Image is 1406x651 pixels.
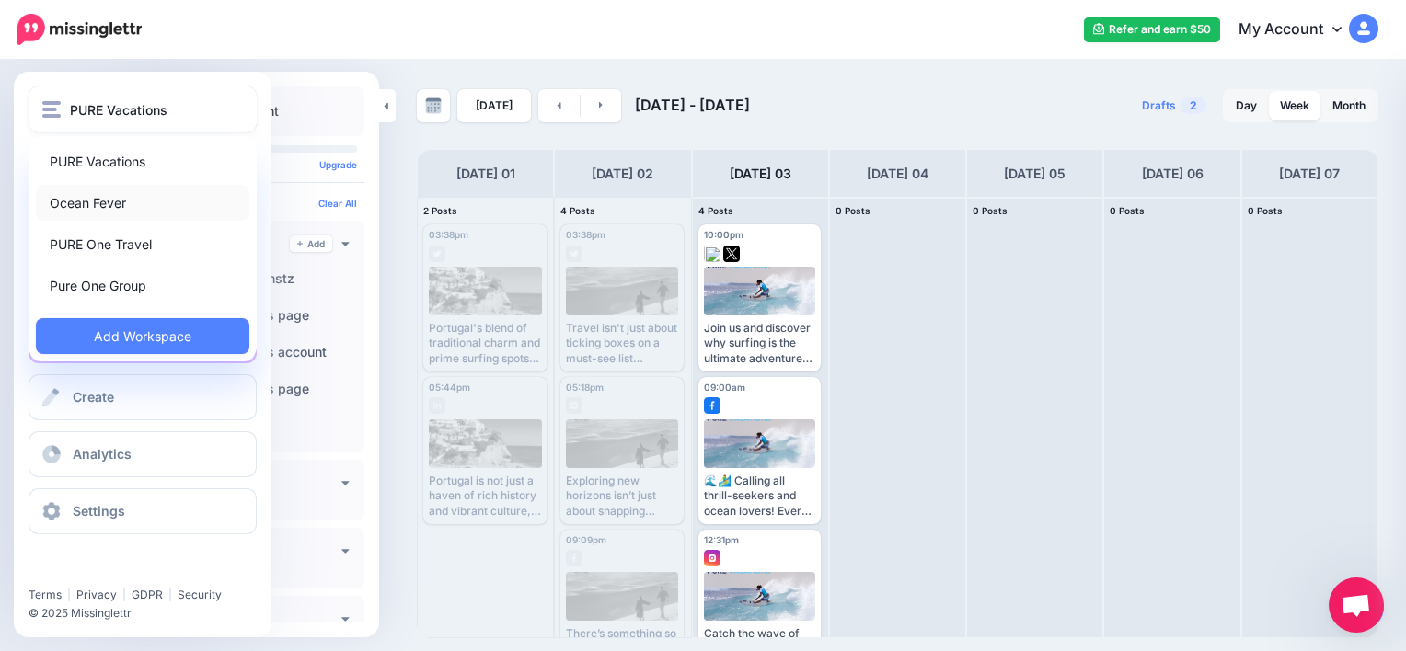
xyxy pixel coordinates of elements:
span: Settings [73,503,125,519]
div: Portugal is not just a haven of rich history and vibrant culture, but also a dream destination fo... [429,474,542,519]
span: 03:38pm [429,229,468,240]
a: Privacy [76,588,117,601]
h4: [DATE] 06 [1142,163,1204,185]
img: twitter-grey-square.png [566,246,582,262]
a: Add Workspace [36,318,249,354]
a: Settings [29,488,257,534]
a: Add [290,235,332,252]
div: Join us and discover why surfing is the ultimate adventure! 🌊 Embrace the thrill, challenge your ... [704,321,815,366]
span: | [122,588,126,601]
a: Clear All [318,198,357,209]
img: facebook-square.png [704,397,720,414]
span: 0 Posts [973,205,1008,216]
a: PURE Vacations [36,143,249,179]
img: twitter-square.png [723,246,740,262]
div: Exploring new horizons isn’t just about snapping perfect pics; it’s about genuine connections, ri... [566,474,677,519]
span: [DATE] - [DATE] [635,96,750,114]
span: 4 Posts [560,205,595,216]
a: Open chat [1329,577,1384,633]
a: Analytics [29,431,257,477]
div: Portugal's blend of traditional charm and prime surfing spots make it a top destination for wave ... [429,321,542,366]
span: Analytics [73,446,132,462]
a: GDPR [132,588,163,601]
span: | [67,588,71,601]
li: © 2025 Missinglettr [29,604,268,622]
span: | [168,588,172,601]
a: Drafts2 [1131,89,1217,122]
span: 4 Posts [698,205,733,216]
span: 12:31pm [704,534,739,545]
span: Create [73,389,114,405]
a: Week [1269,91,1320,120]
button: PURE Vacations [29,86,257,132]
h4: [DATE] 01 [456,163,515,185]
iframe: Twitter Follow Button [29,561,168,579]
span: 09:09pm [566,534,606,545]
a: Create [29,374,257,420]
img: instagram-grey-square.png [566,397,582,414]
a: PURE One Travel [36,226,249,262]
div: Travel isn't just about ticking boxes on a must-see list anymore. It's about authenticity, connec... [566,321,677,366]
a: My Account [1220,7,1378,52]
img: twitter-grey-square.png [429,246,445,262]
a: Pure One Group [36,268,249,303]
span: 2 Posts [423,205,457,216]
img: linkedin-grey-square.png [429,397,445,414]
span: 05:44pm [429,382,470,393]
img: menu.png [42,101,61,118]
h4: [DATE] 02 [592,163,653,185]
a: Security [178,588,222,601]
a: Day [1225,91,1268,120]
div: 🌊🏄‍♂️ Calling all thrill-seekers and ocean lovers! Ever wondered why surfing isn't just a sport, ... [704,474,815,519]
h4: [DATE] 05 [1004,163,1066,185]
span: 0 Posts [1248,205,1283,216]
img: calendar-grey-darker.png [425,97,442,114]
a: [DATE] [457,89,531,122]
img: None-square.png [704,246,720,262]
span: 0 Posts [836,205,870,216]
a: Month [1321,91,1377,120]
span: 10:00pm [704,229,743,240]
a: Ocean Fever [36,185,249,221]
span: 03:38pm [566,229,605,240]
a: Upgrade [319,159,357,170]
span: 05:18pm [566,382,604,393]
a: Terms [29,588,62,601]
a: Refer and earn $50 [1084,17,1220,42]
span: Drafts [1142,100,1176,111]
h4: [DATE] 03 [730,163,791,185]
h4: [DATE] 07 [1279,163,1340,185]
span: 0 Posts [1110,205,1145,216]
span: 2 [1181,97,1206,114]
h4: [DATE] 04 [867,163,928,185]
span: 09:00am [704,382,745,393]
img: facebook-grey-square.png [566,550,582,566]
img: Missinglettr [17,14,142,45]
img: instagram-square.png [704,550,720,566]
span: PURE Vacations [70,99,167,120]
